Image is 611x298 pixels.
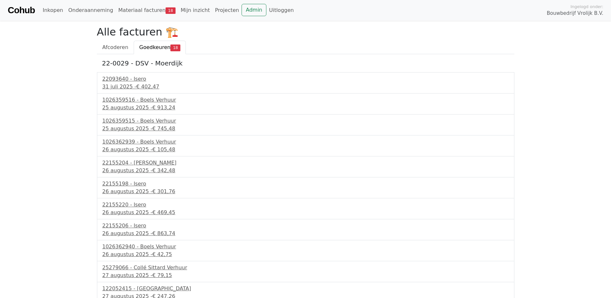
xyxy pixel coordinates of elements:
[102,167,509,174] div: 26 augustus 2025 -
[102,243,509,258] a: 1026362940 - Boels Verhuur26 augustus 2025 -€ 42,75
[152,230,175,236] span: € 863,74
[102,117,509,125] div: 1026359515 - Boels Verhuur
[152,104,175,111] span: € 913,24
[102,104,509,112] div: 25 augustus 2025 -
[102,75,509,83] div: 22093640 - Isero
[102,75,509,91] a: 22093640 - Isero31 juli 2025 -€ 402,47
[102,138,509,146] div: 1026362939 - Boels Verhuur
[102,222,509,237] a: 22155206 - Isero26 augustus 2025 -€ 863,74
[136,84,159,90] span: € 402,47
[97,41,134,54] a: Afcoderen
[102,201,509,209] div: 22155220 - Isero
[152,272,172,278] span: € 79,15
[102,159,509,174] a: 22155204 - [PERSON_NAME]26 augustus 2025 -€ 342,48
[102,230,509,237] div: 26 augustus 2025 -
[242,4,266,16] a: Admin
[152,188,175,194] span: € 301,76
[102,251,509,258] div: 26 augustus 2025 -
[8,3,35,18] a: Cohub
[570,4,603,10] span: Ingelogd onder:
[152,209,175,215] span: € 469,45
[547,10,603,17] span: Bouwbedrijf Vrolijk B.V.
[212,4,242,17] a: Projecten
[152,251,172,257] span: € 42,75
[102,264,509,279] a: 25279066 - Collé Sittard Verhuur27 augustus 2025 -€ 79,15
[152,146,175,153] span: € 105,48
[102,138,509,154] a: 1026362939 - Boels Verhuur26 augustus 2025 -€ 105,48
[97,26,514,38] h2: Alle facturen 🏗️
[102,222,509,230] div: 22155206 - Isero
[102,180,509,188] div: 22155198 - Isero
[102,146,509,154] div: 26 augustus 2025 -
[102,243,509,251] div: 1026362940 - Boels Verhuur
[178,4,213,17] a: Mijn inzicht
[134,41,186,54] a: Goedkeuren18
[152,167,175,174] span: € 342,48
[102,285,509,293] div: 122052415 - [GEOGRAPHIC_DATA]
[102,209,509,216] div: 26 augustus 2025 -
[102,96,509,112] a: 1026359516 - Boels Verhuur25 augustus 2025 -€ 913,24
[102,117,509,133] a: 1026359515 - Boels Verhuur25 augustus 2025 -€ 745,48
[102,159,509,167] div: 22155204 - [PERSON_NAME]
[102,125,509,133] div: 25 augustus 2025 -
[102,188,509,195] div: 26 augustus 2025 -
[102,83,509,91] div: 31 juli 2025 -
[116,4,178,17] a: Materiaal facturen18
[40,4,65,17] a: Inkopen
[66,4,116,17] a: Onderaanneming
[102,59,509,67] h5: 22-0029 - DSV - Moerdijk
[102,44,129,50] span: Afcoderen
[102,201,509,216] a: 22155220 - Isero26 augustus 2025 -€ 469,45
[102,272,509,279] div: 27 augustus 2025 -
[102,96,509,104] div: 1026359516 - Boels Verhuur
[139,44,170,50] span: Goedkeuren
[166,7,176,14] span: 18
[152,125,175,132] span: € 745,48
[102,264,509,272] div: 25279066 - Collé Sittard Verhuur
[102,180,509,195] a: 22155198 - Isero26 augustus 2025 -€ 301,76
[170,45,180,51] span: 18
[266,4,296,17] a: Uitloggen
